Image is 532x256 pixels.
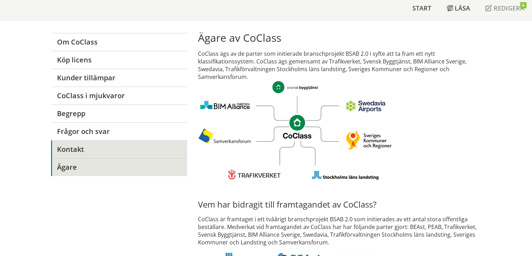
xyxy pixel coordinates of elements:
span: Läsa [455,4,470,12]
span: Start [412,4,431,12]
h3: Vem har bidragit till framtagandet av CoClass? [198,199,481,210]
a: Ägare [51,158,187,176]
a: Om CoClass [51,33,187,51]
a: Kontakt [51,140,187,158]
p: CoClass ägs av de parter som initierade branschprojekt BSAB 2.0 i syfte att ta fram ett nytt klas... [198,50,481,180]
a: Köp licens [51,51,187,69]
a: Frågor och svar [51,122,187,140]
h1: Ägare av CoClass [198,32,481,44]
img: Logga_coclass-agare-2020.jpg [198,81,392,180]
a: CoClass i mjukvaror [51,87,187,105]
a: Begrepp [51,105,187,122]
a: Kunder tillämpar [51,69,187,87]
